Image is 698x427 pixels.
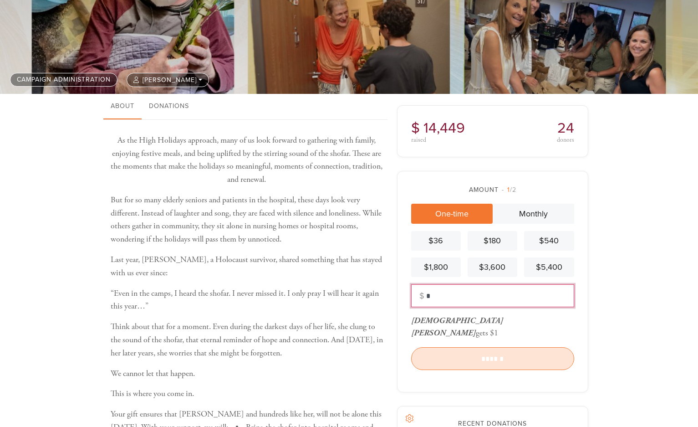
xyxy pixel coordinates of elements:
[493,204,574,224] a: Monthly
[411,119,420,137] span: $
[103,94,142,119] a: About
[111,287,383,314] p: “Even in the camps, I heard the shofar. I never missed it. I only pray I will hear it again this ...
[411,185,574,195] div: Amount
[111,134,383,186] p: As the High Holidays approach, many of us look forward to gathering with family, enjoying festive...
[471,235,514,247] div: $180
[111,194,383,246] p: But for so many elderly seniors and patients in the hospital, these days look very different. Ins...
[411,257,461,277] a: $1,800
[411,315,503,338] div: gets
[111,253,383,280] p: Last year, [PERSON_NAME], a Holocaust survivor, shared something that has stayed with us ever since:
[468,231,517,251] a: $180
[502,186,516,194] span: /2
[127,73,209,87] button: [PERSON_NAME]
[111,367,383,381] p: We cannot let that happen.
[411,137,490,143] div: raised
[142,94,196,119] a: Donations
[111,387,383,401] p: This is where you come in.
[10,73,117,87] a: Campaign Administration
[524,231,574,251] a: $540
[528,235,570,247] div: $540
[468,257,517,277] a: $3,600
[507,186,510,194] span: 1
[111,320,383,360] p: Think about that for a moment. Even during the darkest days of her life, she clung to the sound o...
[490,328,498,338] div: $1
[495,119,574,137] h2: 24
[471,261,514,273] div: $3,600
[415,261,457,273] div: $1,800
[411,231,461,251] a: $36
[528,261,570,273] div: $5,400
[411,204,493,224] a: One-time
[415,235,457,247] div: $36
[411,315,503,338] span: [DEMOGRAPHIC_DATA][PERSON_NAME]
[524,257,574,277] a: $5,400
[495,137,574,143] div: donors
[423,119,465,137] span: 14,449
